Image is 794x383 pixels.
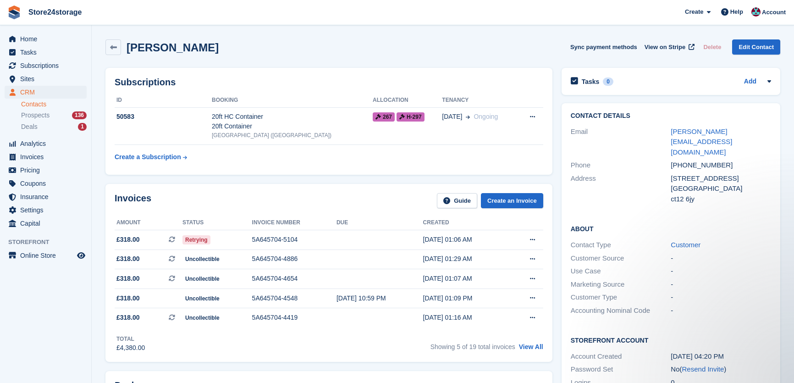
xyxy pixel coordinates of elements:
span: Deals [21,122,38,131]
div: 5A645704-4886 [252,254,336,264]
span: Sites [20,72,75,85]
a: menu [5,59,87,72]
div: Email [571,127,671,158]
span: Help [730,7,743,17]
div: [DATE] 01:16 AM [423,313,510,322]
span: £318.00 [116,294,140,303]
a: menu [5,204,87,216]
span: View on Stripe [645,43,685,52]
a: Customer [671,241,700,249]
div: - [671,253,771,264]
div: 5A645704-5104 [252,235,336,244]
span: Uncollectible [182,294,222,303]
a: Deals 1 [21,122,87,132]
div: Phone [571,160,671,171]
div: 50583 [115,112,212,122]
span: Analytics [20,137,75,150]
div: - [671,292,771,303]
h2: [PERSON_NAME] [127,41,219,54]
div: Customer Type [571,292,671,303]
span: Uncollectible [182,313,222,322]
div: Accounting Nominal Code [571,305,671,316]
a: menu [5,190,87,203]
div: Address [571,173,671,205]
div: [DATE] 10:59 PM [336,294,423,303]
div: [PHONE_NUMBER] [671,160,771,171]
span: £318.00 [116,235,140,244]
a: menu [5,86,87,99]
span: Retrying [182,235,210,244]
div: Customer Source [571,253,671,264]
div: [STREET_ADDRESS] [671,173,771,184]
span: Uncollectible [182,274,222,283]
div: Total [116,335,145,343]
div: £4,380.00 [116,343,145,353]
span: Account [762,8,786,17]
a: Edit Contact [732,39,780,55]
div: [GEOGRAPHIC_DATA] [671,183,771,194]
div: Use Case [571,266,671,277]
div: 136 [72,111,87,119]
span: Online Store [20,249,75,262]
div: [GEOGRAPHIC_DATA] ([GEOGRAPHIC_DATA]) [212,131,373,139]
div: 5A645704-4419 [252,313,336,322]
div: [DATE] 01:29 AM [423,254,510,264]
div: Create a Subscription [115,152,181,162]
th: Tenancy [442,93,517,108]
span: Capital [20,217,75,230]
h2: Tasks [582,78,600,86]
span: Insurance [20,190,75,203]
span: 267 [373,112,395,122]
a: menu [5,150,87,163]
span: Coupons [20,177,75,190]
a: Store24storage [25,5,86,20]
span: Ongoing [474,113,498,120]
span: Create [685,7,703,17]
span: Settings [20,204,75,216]
a: menu [5,46,87,59]
span: [DATE] [442,112,462,122]
th: Allocation [373,93,442,108]
span: £318.00 [116,313,140,322]
img: George [751,7,761,17]
div: ct12 6jy [671,194,771,205]
a: menu [5,137,87,150]
th: Due [336,216,423,230]
a: menu [5,72,87,85]
th: Amount [115,216,182,230]
div: 5A645704-4548 [252,294,336,303]
th: Invoice number [252,216,336,230]
th: ID [115,93,212,108]
div: 5A645704-4654 [252,274,336,283]
a: Create a Subscription [115,149,187,166]
a: Add [744,77,756,87]
div: [DATE] 01:09 PM [423,294,510,303]
div: 0 [603,78,613,86]
h2: Contact Details [571,112,771,120]
a: View All [519,343,543,350]
span: Showing 5 of 19 total invoices [430,343,515,350]
span: £318.00 [116,254,140,264]
span: £318.00 [116,274,140,283]
div: Contact Type [571,240,671,250]
span: Pricing [20,164,75,177]
div: Marketing Source [571,279,671,290]
span: H-297 [397,112,425,122]
a: [PERSON_NAME][EMAIL_ADDRESS][DOMAIN_NAME] [671,128,732,156]
div: [DATE] 01:06 AM [423,235,510,244]
a: Create an Invoice [481,193,543,208]
a: menu [5,164,87,177]
h2: About [571,224,771,233]
a: Contacts [21,100,87,109]
span: Uncollectible [182,255,222,264]
h2: Storefront Account [571,335,771,344]
a: menu [5,249,87,262]
div: Password Set [571,364,671,375]
a: Guide [437,193,477,208]
a: View on Stripe [641,39,696,55]
span: Tasks [20,46,75,59]
span: Home [20,33,75,45]
div: - [671,266,771,277]
span: Subscriptions [20,59,75,72]
a: Preview store [76,250,87,261]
